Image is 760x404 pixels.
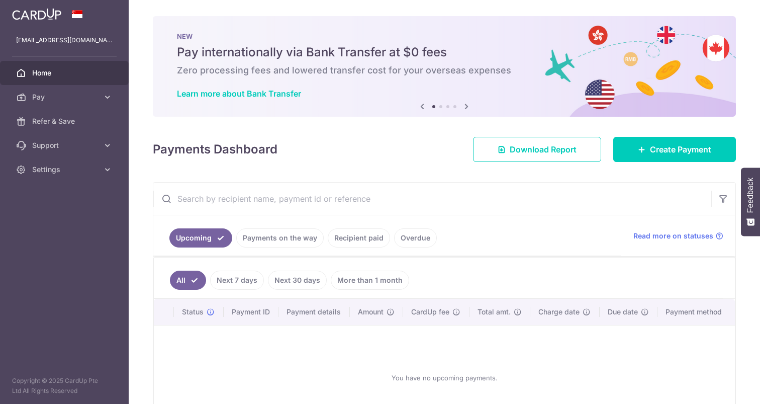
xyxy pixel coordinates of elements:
span: CardUp fee [411,307,449,317]
a: All [170,271,206,290]
span: Download Report [510,143,577,155]
a: Download Report [473,137,601,162]
span: Charge date [538,307,580,317]
span: Total amt. [478,307,511,317]
span: Settings [32,165,99,175]
img: Bank transfer banner [153,16,736,117]
a: Overdue [394,228,437,248]
a: Create Payment [613,137,736,162]
a: Payments on the way [236,228,324,248]
th: Payment ID [224,299,278,325]
h4: Payments Dashboard [153,140,277,158]
a: Upcoming [169,228,232,248]
img: CardUp [12,8,61,20]
span: Support [32,140,99,150]
span: Refer & Save [32,116,99,126]
a: Next 30 days [268,271,327,290]
span: Status [182,307,204,317]
span: Home [32,68,99,78]
span: Create Payment [650,143,711,155]
h5: Pay internationally via Bank Transfer at $0 fees [177,44,712,60]
a: Next 7 days [210,271,264,290]
p: NEW [177,32,712,40]
a: Read more on statuses [633,231,723,241]
h6: Zero processing fees and lowered transfer cost for your overseas expenses [177,64,712,76]
a: More than 1 month [331,271,409,290]
input: Search by recipient name, payment id or reference [153,183,711,215]
span: Amount [358,307,384,317]
a: Learn more about Bank Transfer [177,89,301,99]
th: Payment details [278,299,350,325]
span: Read more on statuses [633,231,713,241]
a: Recipient paid [328,228,390,248]
button: Feedback - Show survey [741,168,760,236]
th: Payment method [657,299,735,325]
p: [EMAIL_ADDRESS][DOMAIN_NAME] [16,35,113,45]
span: Feedback [746,178,755,213]
span: Pay [32,92,99,102]
span: Due date [608,307,638,317]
